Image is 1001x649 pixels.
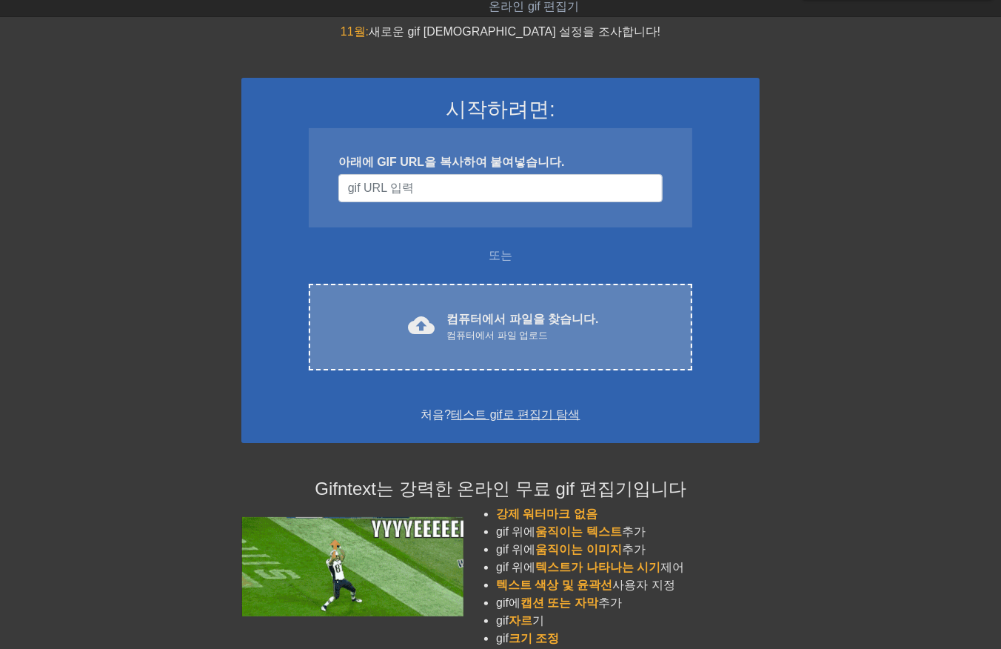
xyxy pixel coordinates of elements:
[496,559,760,576] li: gif 위에 제어
[496,523,760,541] li: gif 위에 추가
[496,594,760,612] li: gif에 추가
[536,525,622,538] span: 움직이는 텍스트
[451,408,580,421] a: 테스트 gif로 편집기 탐색
[496,576,760,594] li: 사용자 지정
[261,406,740,424] div: 처음?
[536,543,622,556] span: 움직이는 이미지
[338,174,663,202] input: 사용자 이름
[446,328,598,343] div: 컴퓨터에서 파일 업로드
[496,630,760,648] li: gif
[496,579,612,591] span: 텍스트 색상 및 윤곽선
[341,25,369,38] span: 11월:
[496,541,760,559] li: gif 위에 추가
[446,313,598,325] font: 컴퓨터에서 파일을 찾습니다.
[338,153,663,171] div: 아래에 GIF URL을 복사하여 붙여넣습니다.
[241,23,760,41] div: 새로운 gif [DEMOGRAPHIC_DATA] 설정을 조사합니다!
[261,97,740,122] h3: 시작하려면:
[241,517,463,616] img: football_small.gif
[241,479,760,500] h4: Gifntext는 강력한 온라인 무료 gif 편집기입니다
[280,247,721,264] div: 또는
[509,632,559,645] span: 크기 조정
[496,507,597,520] span: 강제 워터마크 없음
[408,312,435,339] span: cloud_upload
[536,561,661,573] span: 텍스트가 나타나는 시기
[520,596,598,609] span: 캡션 또는 자막
[496,612,760,630] li: gif 기
[509,614,532,627] span: 자르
